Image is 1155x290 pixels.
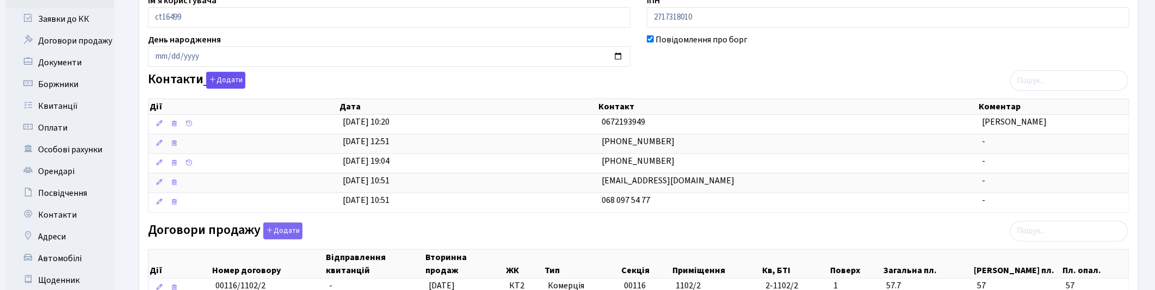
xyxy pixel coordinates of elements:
[149,250,211,278] th: Дії
[671,250,761,278] th: Приміщення
[148,33,221,46] label: День народження
[343,116,390,128] span: [DATE] 10:20
[983,194,986,206] span: -
[343,194,390,206] span: [DATE] 10:51
[149,99,338,114] th: Дії
[505,250,543,278] th: ЖК
[203,70,245,89] a: Додати
[983,135,986,147] span: -
[206,72,245,89] button: Контакти
[1010,221,1128,242] input: Пошук...
[602,175,734,187] span: [EMAIL_ADDRESS][DOMAIN_NAME]
[983,175,986,187] span: -
[602,194,650,206] span: 068 097 54 77
[5,52,114,73] a: Документи
[5,117,114,139] a: Оплати
[343,135,390,147] span: [DATE] 12:51
[5,204,114,226] a: Контакти
[761,250,830,278] th: Кв, БТІ
[5,161,114,182] a: Орендарі
[656,33,748,46] label: Повідомлення про борг
[211,250,325,278] th: Номер договору
[983,116,1047,128] span: [PERSON_NAME]
[5,30,114,52] a: Договори продажу
[983,155,986,167] span: -
[602,135,675,147] span: [PHONE_NUMBER]
[263,223,302,239] button: Договори продажу
[1062,250,1129,278] th: Пл. опал.
[5,248,114,269] a: Автомобілі
[978,99,1129,114] th: Коментар
[343,155,390,167] span: [DATE] 19:04
[882,250,973,278] th: Загальна пл.
[602,155,675,167] span: [PHONE_NUMBER]
[5,8,114,30] a: Заявки до КК
[338,99,597,114] th: Дата
[597,99,978,114] th: Контакт
[620,250,671,278] th: Секція
[325,250,425,278] th: Відправлення квитанцій
[5,226,114,248] a: Адреси
[830,250,882,278] th: Поверх
[148,223,302,239] label: Договори продажу
[424,250,505,278] th: Вторинна продаж
[343,175,390,187] span: [DATE] 10:51
[543,250,620,278] th: Тип
[1010,70,1128,91] input: Пошук...
[973,250,1062,278] th: [PERSON_NAME] пл.
[5,139,114,161] a: Особові рахунки
[5,73,114,95] a: Боржники
[5,95,114,117] a: Квитанції
[148,72,245,89] label: Контакти
[5,182,114,204] a: Посвідчення
[602,116,645,128] span: 0672193949
[261,220,302,239] a: Додати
